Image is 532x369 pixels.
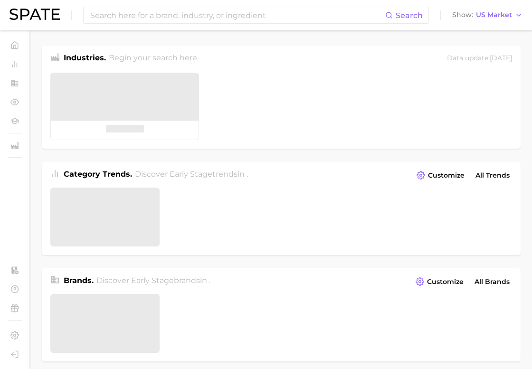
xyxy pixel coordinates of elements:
[413,275,466,288] button: Customize
[476,12,512,18] span: US Market
[473,169,512,182] a: All Trends
[9,9,60,20] img: SPATE
[109,52,199,65] h2: Begin your search here.
[475,171,510,180] span: All Trends
[472,275,512,288] a: All Brands
[64,276,94,285] span: Brands .
[447,52,512,65] div: Data update: [DATE]
[96,276,210,285] span: Discover Early Stage brands in .
[414,169,467,182] button: Customize
[475,278,510,286] span: All Brands
[396,11,423,20] span: Search
[64,170,132,179] span: Category Trends .
[427,278,464,286] span: Customize
[452,12,473,18] span: Show
[89,7,385,23] input: Search here for a brand, industry, or ingredient
[135,170,248,179] span: Discover Early Stage trends in .
[64,52,106,65] h1: Industries.
[450,9,525,21] button: ShowUS Market
[428,171,465,180] span: Customize
[8,347,22,361] a: Log out. Currently logged in with e-mail pryan@sharkninja.com.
